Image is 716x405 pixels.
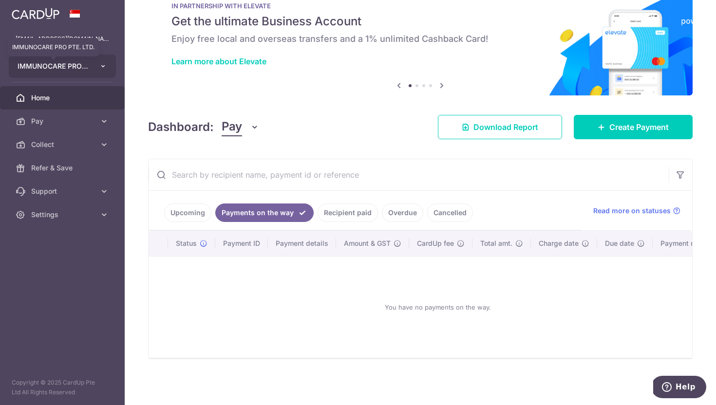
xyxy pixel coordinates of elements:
[31,93,95,103] span: Home
[344,239,391,248] span: Amount & GST
[539,239,579,248] span: Charge date
[12,8,59,19] img: CardUp
[31,116,95,126] span: Pay
[176,239,197,248] span: Status
[9,55,116,78] button: IMMUNOCARE PRO PTE. LTD.IMMUNOCARE PRO PTE. LTD.
[31,210,95,220] span: Settings
[215,231,268,256] th: Payment ID
[438,115,562,139] a: Download Report
[593,206,671,216] span: Read more on statuses
[31,186,95,196] span: Support
[31,140,95,149] span: Collect
[609,121,669,133] span: Create Payment
[268,231,336,256] th: Payment details
[222,118,242,136] span: Pay
[171,56,266,66] a: Learn more about Elevate
[171,2,669,10] p: IN PARTNERSHIP WITH ELEVATE
[171,14,669,29] h5: Get the ultimate Business Account
[148,118,214,136] h4: Dashboard:
[574,115,693,139] a: Create Payment
[653,376,706,400] iframe: Opens a widget where you can find more information
[18,61,90,71] span: IMMUNOCARE PRO PTE. LTD.
[605,239,634,248] span: Due date
[473,121,538,133] span: Download Report
[382,203,423,222] a: Overdue
[215,203,314,222] a: Payments on the way
[427,203,473,222] a: Cancelled
[222,118,259,136] button: Pay
[318,203,378,222] a: Recipient paid
[160,264,715,350] div: You have no payments on the way.
[8,38,99,56] div: IMMUNOCARE PRO PTE. LTD.
[171,33,669,45] h6: Enjoy free local and overseas transfers and a 1% unlimited Cashback Card!
[593,206,680,216] a: Read more on statuses
[164,203,211,222] a: Upcoming
[149,159,669,190] input: Search by recipient name, payment id or reference
[480,239,512,248] span: Total amt.
[31,163,95,173] span: Refer & Save
[417,239,454,248] span: CardUp fee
